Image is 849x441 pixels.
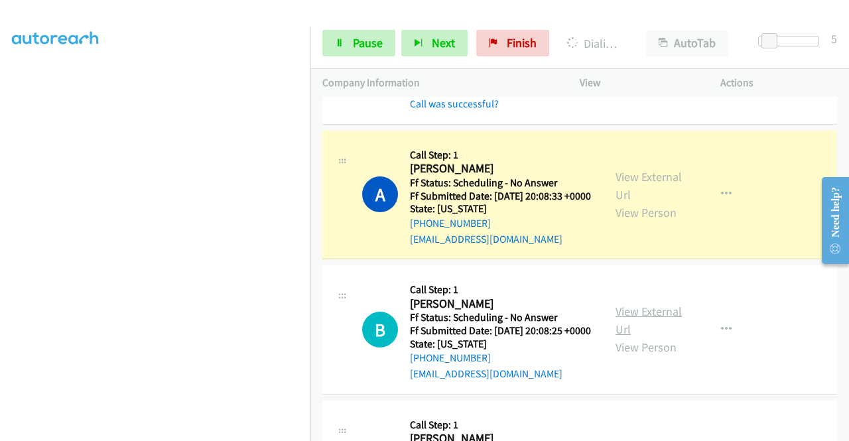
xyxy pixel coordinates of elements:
h5: Ff Submitted Date: [DATE] 20:08:25 +0000 [410,324,591,338]
h5: Ff Submitted Date: [DATE] 20:08:33 +0000 [410,190,591,203]
h5: State: [US_STATE] [410,338,591,351]
h1: A [362,176,398,212]
h2: [PERSON_NAME] [410,296,587,312]
a: View External Url [616,169,682,202]
h5: State: [US_STATE] [410,202,591,216]
span: Finish [507,35,537,50]
h5: Call Step: 1 [410,149,591,162]
a: [PHONE_NUMBER] [410,351,491,364]
h5: Ff Status: Scheduling - No Answer [410,176,591,190]
p: View [580,75,696,91]
a: Finish [476,30,549,56]
div: 5 [831,30,837,48]
a: [PHONE_NUMBER] [410,217,491,229]
h5: Call Step: 1 [410,283,591,296]
p: Company Information [322,75,556,91]
button: Next [401,30,468,56]
h5: Call Step: 1 [410,418,591,432]
span: Pause [353,35,383,50]
p: Actions [720,75,837,91]
a: Call was successful? [410,97,499,110]
a: View Person [616,205,677,220]
span: Next [432,35,455,50]
div: The call is yet to be attempted [362,312,398,347]
a: Pause [322,30,395,56]
h5: Ff Status: Scheduling - No Answer [410,311,591,324]
h1: B [362,312,398,347]
h2: [PERSON_NAME] [410,161,587,176]
a: View Person [616,340,677,355]
a: View External Url [616,304,682,337]
iframe: Resource Center [811,168,849,273]
a: [EMAIL_ADDRESS][DOMAIN_NAME] [410,367,562,380]
a: [EMAIL_ADDRESS][DOMAIN_NAME] [410,233,562,245]
button: AutoTab [646,30,728,56]
p: Dialing [PERSON_NAME] [567,34,622,52]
